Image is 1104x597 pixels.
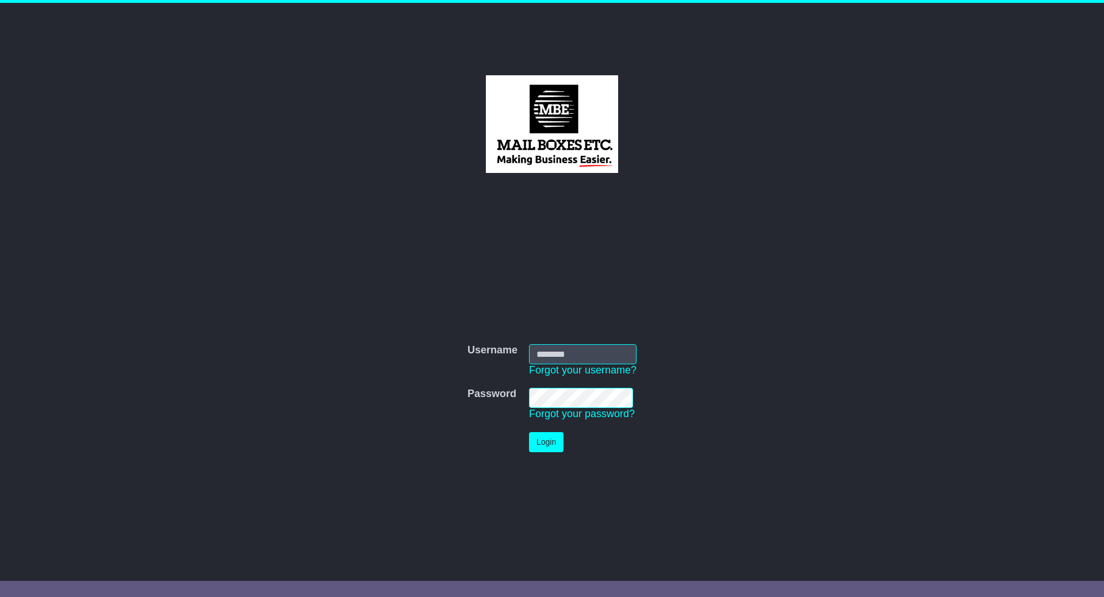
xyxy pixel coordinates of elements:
[486,75,618,173] img: MBE Brisbane CBD
[467,388,516,400] label: Password
[529,432,563,452] button: Login
[467,344,517,357] label: Username
[529,408,635,419] a: Forgot your password?
[529,364,637,376] a: Forgot your username?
